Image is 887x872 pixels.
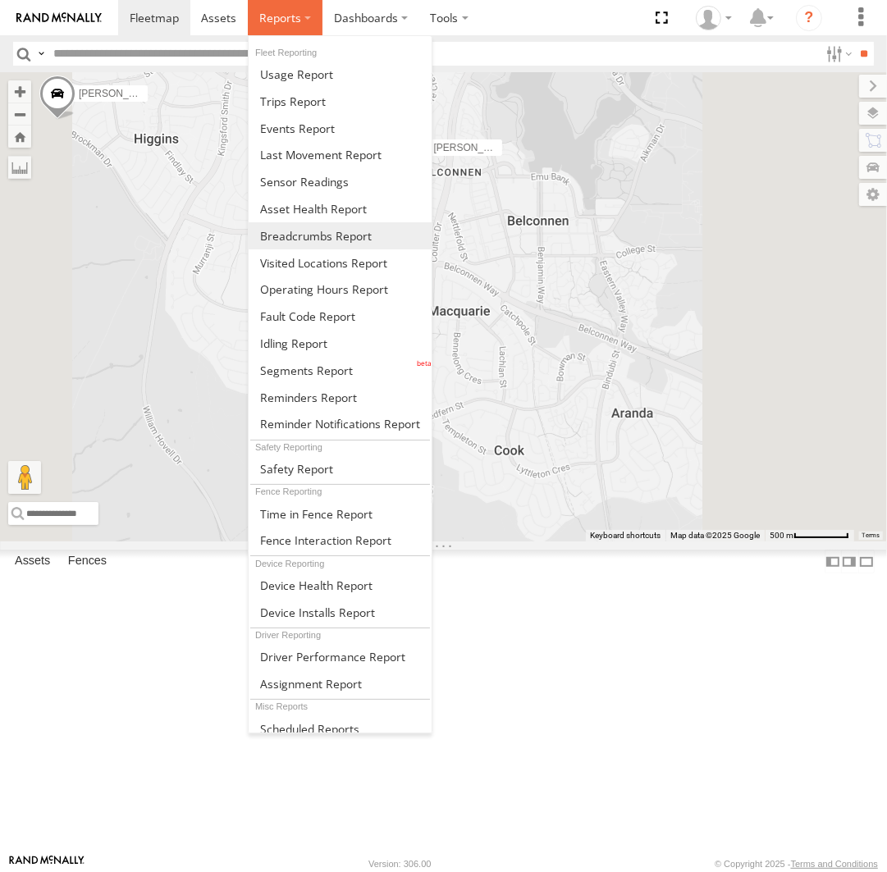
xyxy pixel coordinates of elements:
[825,550,841,573] label: Dock Summary Table to the Left
[796,5,822,31] i: ?
[820,42,855,66] label: Search Filter Options
[249,715,432,742] a: Scheduled Reports
[16,12,102,24] img: rand-logo.svg
[765,530,854,541] button: Map Scale: 500 m per 64 pixels
[249,61,432,88] a: Usage Report
[78,88,159,99] span: [PERSON_NAME]
[249,670,432,697] a: Assignment Report
[249,115,432,142] a: Full Events Report
[249,276,432,303] a: Asset Operating Hours Report
[249,357,432,384] a: Segments Report
[841,550,857,573] label: Dock Summary Table to the Right
[368,859,431,869] div: Version: 306.00
[249,141,432,168] a: Last Movement Report
[862,532,880,538] a: Terms (opens in new tab)
[9,856,85,872] a: Visit our Website
[249,572,432,599] a: Device Health Report
[791,859,878,869] a: Terms and Conditions
[8,103,31,126] button: Zoom out
[433,142,514,153] span: [PERSON_NAME]
[249,527,432,554] a: Fence Interaction Report
[249,168,432,195] a: Sensor Readings
[249,88,432,115] a: Trips Report
[715,859,878,869] div: © Copyright 2025 -
[34,42,48,66] label: Search Query
[8,461,41,494] button: Drag Pegman onto the map to open Street View
[8,126,31,148] button: Zoom Home
[249,384,432,411] a: Reminders Report
[249,249,432,276] a: Visited Locations Report
[690,6,738,30] div: Helen Mason
[60,550,115,573] label: Fences
[249,330,432,357] a: Idling Report
[249,195,432,222] a: Asset Health Report
[7,550,58,573] label: Assets
[590,530,661,541] button: Keyboard shortcuts
[770,531,793,540] span: 500 m
[249,411,432,438] a: Service Reminder Notifications Report
[8,156,31,179] label: Measure
[858,550,875,573] label: Hide Summary Table
[249,500,432,527] a: Time in Fences Report
[8,80,31,103] button: Zoom in
[249,599,432,626] a: Device Installs Report
[859,183,887,206] label: Map Settings
[670,531,760,540] span: Map data ©2025 Google
[249,455,432,482] a: Safety Report
[249,222,432,249] a: Breadcrumbs Report
[249,303,432,330] a: Fault Code Report
[249,643,432,670] a: Driver Performance Report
